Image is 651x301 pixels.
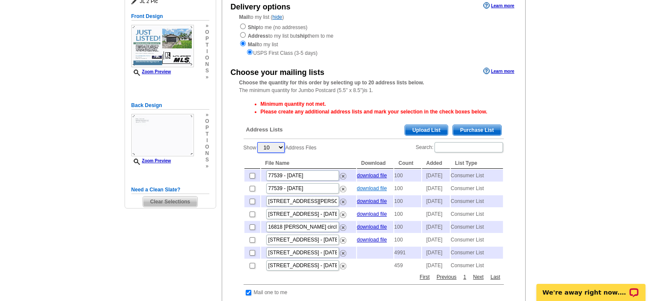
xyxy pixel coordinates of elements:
td: [DATE] [422,208,450,220]
span: Upload List [405,125,447,135]
th: Download [357,158,393,169]
a: download file [357,198,387,204]
td: Consumer List [451,170,503,182]
strong: Ship [248,24,259,30]
span: » [205,74,209,80]
td: Mail one to me [253,288,288,297]
td: Consumer List [451,259,503,271]
span: o [205,144,209,150]
td: 100 [394,208,421,220]
span: t [205,131,209,137]
a: Zoom Preview [131,69,171,74]
td: Consumer List [451,195,503,207]
span: Purchase List [453,125,501,135]
span: n [205,61,209,68]
a: Next [471,273,486,281]
td: 100 [394,195,421,207]
strong: ship [297,33,308,39]
img: delete.png [340,199,346,205]
label: Show Address Files [244,141,317,154]
td: 100 [394,170,421,182]
a: Remove this list [340,261,346,267]
strong: Mail [248,42,258,48]
a: hide [273,14,282,20]
th: List Type [451,158,503,169]
span: o [205,55,209,61]
label: Search: [416,141,503,153]
span: o [205,29,209,36]
div: USPS First Class (3-5 days) [239,48,508,57]
td: Consumer List [451,221,503,233]
span: » [205,112,209,118]
th: Count [394,158,421,169]
img: small-thumb.jpg [131,114,194,156]
a: Remove this list [340,248,346,254]
span: p [205,36,209,42]
img: delete.png [340,237,346,244]
td: Consumer List [451,247,503,259]
img: delete.png [340,186,346,192]
div: to me (no addresses) to my list but them to me to my list [239,23,508,57]
th: Added [422,158,450,169]
td: [DATE] [422,195,450,207]
span: o [205,118,209,125]
span: s [205,68,209,74]
a: download file [357,173,387,179]
span: » [205,23,209,29]
td: Consumer List [451,182,503,194]
a: Learn more [483,2,514,9]
div: to my list ( ) [222,13,525,57]
td: Consumer List [451,208,503,220]
img: delete.png [340,224,346,231]
td: 100 [394,234,421,246]
a: Remove this list [340,184,346,190]
a: Remove this list [340,171,346,177]
td: Consumer List [451,234,503,246]
span: t [205,42,209,48]
strong: Choose the quantity for this order by selecting up to 20 address lists below. [239,80,424,86]
img: delete.png [340,250,346,256]
a: Zoom Preview [131,158,171,163]
span: p [205,125,209,131]
div: The minimum quantity for Jumbo Postcard (5.5" x 8.5")is 1. [222,79,525,94]
td: [DATE] [422,259,450,271]
li: Please create any additional address lists and mark your selection in the check boxes below. [261,108,504,116]
span: i [205,137,209,144]
td: [DATE] [422,170,450,182]
select: ShowAddress Files [257,142,285,153]
h5: Front Design [131,12,209,21]
span: n [205,150,209,157]
h5: Need a Clean Slate? [131,186,209,194]
strong: Mail [239,14,249,20]
img: small-thumb.jpg [131,25,194,67]
span: Clear Selections [143,197,197,207]
a: First [417,273,431,281]
a: Learn more [483,68,514,75]
input: Search: [434,142,503,152]
a: download file [357,211,387,217]
a: Remove this list [340,197,346,203]
span: s [205,157,209,163]
td: [DATE] [422,234,450,246]
a: Last [488,273,502,281]
td: [DATE] [422,182,450,194]
h5: Back Design [131,101,209,110]
a: Remove this list [340,235,346,241]
a: Remove this list [340,210,346,216]
td: 459 [394,259,421,271]
th: File Name [261,158,356,169]
div: Delivery options [231,1,291,13]
a: download file [357,185,387,191]
a: Previous [434,273,459,281]
td: 100 [394,182,421,194]
img: delete.png [340,212,346,218]
td: [DATE] [422,221,450,233]
iframe: LiveChat chat widget [531,274,651,301]
td: 4991 [394,247,421,259]
li: Minimum quantity not met. [261,100,504,108]
a: download file [357,237,387,243]
td: 100 [394,221,421,233]
div: Choose your mailing lists [231,67,324,78]
span: i [205,48,209,55]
